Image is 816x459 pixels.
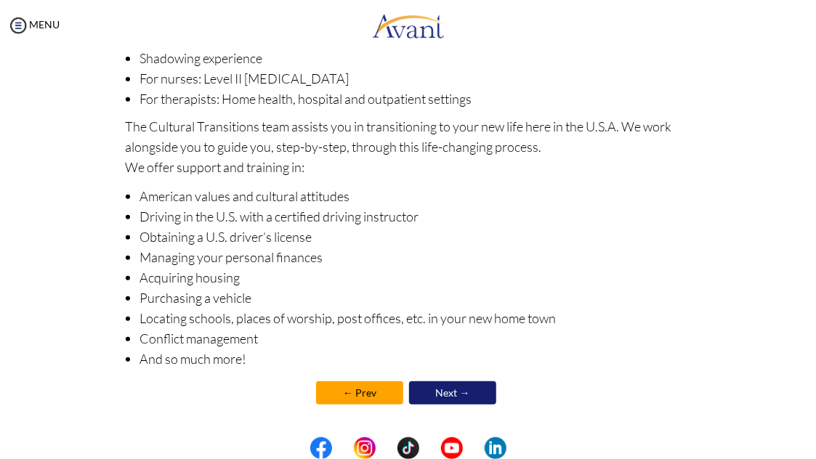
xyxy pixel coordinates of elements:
img: logo.png [372,4,445,47]
img: in.png [354,437,376,459]
img: li.png [485,437,506,459]
li: For therapists: Home health, hospital and outpatient settings [140,89,690,109]
li: Purchasing a vehicle [140,288,690,308]
img: icon-menu.png [7,15,29,36]
img: fb.png [310,437,332,459]
li: Acquiring housing [140,267,690,288]
li: Shadowing experience [140,48,690,68]
img: blank.png [376,437,397,459]
li: Locating schools, places of worship, post offices, etc. in your new home town [140,308,690,328]
li: Driving in the U.S. with a certified driving instructor [140,206,690,227]
li: American values and cultural attitudes [140,186,690,206]
a: ← Prev [316,381,403,405]
li: Managing your personal finances [140,247,690,267]
a: Next → [409,381,496,405]
img: tt.png [397,437,419,459]
img: yt.png [441,437,463,459]
li: Conflict management [140,328,690,349]
a: MENU [7,18,60,31]
img: blank.png [463,437,485,459]
img: blank.png [332,437,354,459]
li: And so much more! [140,349,690,369]
p: The Cultural Transitions team assists you in transitioning to your new life here in the U.S.A. We... [125,116,690,177]
li: For nurses: Level II [MEDICAL_DATA] [140,68,690,89]
img: blank.png [419,437,441,459]
li: Obtaining a U.S. driver’s license [140,227,690,247]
